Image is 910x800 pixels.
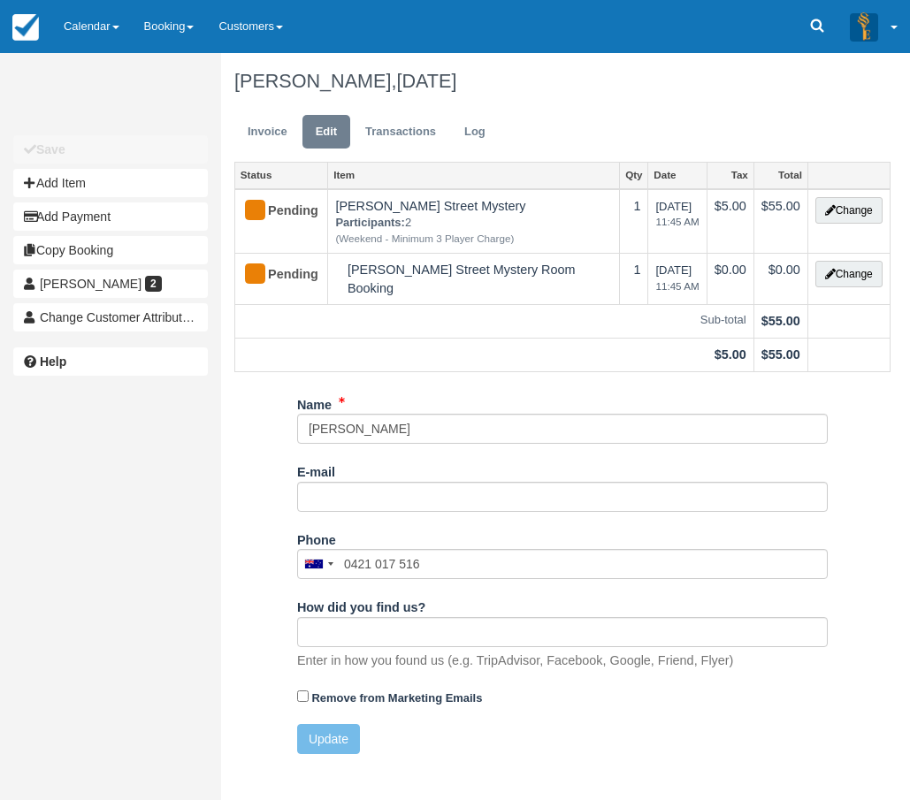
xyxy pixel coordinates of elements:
td: 1 [620,254,648,305]
img: checkfront-main-nav-mini-logo.png [12,14,39,41]
a: Tax [707,163,753,187]
label: Name [297,390,332,415]
a: Log [451,115,499,149]
td: $0.00 [753,254,807,305]
a: Help [13,347,208,376]
a: Transactions [352,115,449,149]
a: Edit [302,115,350,149]
span: [DATE] [655,263,699,293]
td: 1 [620,189,648,254]
em: (Weekend - Minimum 3 Player Charge) [335,232,612,247]
label: Phone [297,525,336,550]
button: Update [297,724,360,754]
strong: $5.00 [715,347,746,362]
td: $5.00 [707,189,753,254]
label: E-mail [297,457,335,482]
h1: [PERSON_NAME], [234,71,891,92]
a: Status [235,163,327,187]
a: [PERSON_NAME] 2 [13,270,208,298]
button: Add Item [13,169,208,197]
td: $55.00 [753,189,807,254]
em: 11:45 AM [655,215,699,230]
input: Remove from Marketing Emails [297,690,309,702]
a: Qty [620,163,647,187]
button: Change Customer Attribution [13,303,208,331]
a: Item [328,163,619,187]
span: [DATE] [396,70,456,92]
img: A3 [850,12,878,41]
b: Help [40,354,66,369]
td: $0.00 [707,254,753,305]
button: Save [13,135,208,164]
em: 11:45 AM [655,279,699,294]
button: Change [815,197,883,224]
td: [PERSON_NAME] Street Mystery [328,189,620,254]
span: [PERSON_NAME] [40,277,141,291]
strong: $55.00 [761,314,800,328]
button: Change [815,261,883,287]
td: [PERSON_NAME] Street Mystery Room Booking [328,254,620,305]
strong: Remove from Marketing Emails [311,691,482,705]
a: Total [754,163,807,187]
span: 2 [145,276,162,292]
div: Pending [242,197,305,225]
a: Invoice [234,115,301,149]
div: Australia: +61 [298,550,339,578]
em: Sub-total [242,312,746,329]
a: Date [648,163,706,187]
strong: $55.00 [761,347,800,362]
span: Change Customer Attribution [40,310,199,324]
span: [DATE] [655,200,699,230]
b: Save [36,142,65,156]
strong: Participants [335,216,404,229]
button: Copy Booking [13,236,208,264]
label: How did you find us? [297,592,426,617]
em: 2 [335,215,612,246]
button: Add Payment [13,202,208,231]
div: Pending [242,261,305,289]
p: Enter in how you found us (e.g. TripAdvisor, Facebook, Google, Friend, Flyer) [297,651,734,670]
